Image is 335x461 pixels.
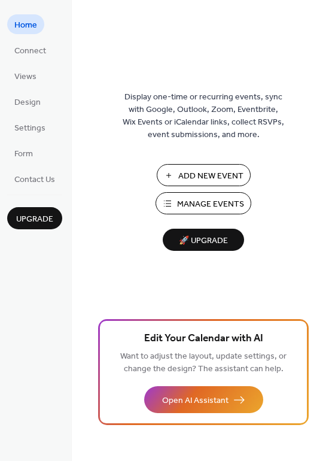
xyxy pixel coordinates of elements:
[14,71,36,83] span: Views
[16,213,53,226] span: Upgrade
[123,91,284,141] span: Display one-time or recurring events, sync with Google, Outlook, Zoom, Eventbrite, Wix Events or ...
[14,122,45,135] span: Settings
[14,19,37,32] span: Home
[177,198,244,211] span: Manage Events
[14,148,33,160] span: Form
[178,170,243,183] span: Add New Event
[7,169,62,189] a: Contact Us
[120,348,287,377] span: Want to adjust the layout, update settings, or change the design? The assistant can help.
[163,229,244,251] button: 🚀 Upgrade
[14,45,46,57] span: Connect
[7,207,62,229] button: Upgrade
[14,96,41,109] span: Design
[7,14,44,34] a: Home
[7,117,53,137] a: Settings
[7,143,40,163] a: Form
[157,164,251,186] button: Add New Event
[144,330,263,347] span: Edit Your Calendar with AI
[14,174,55,186] span: Contact Us
[7,92,48,111] a: Design
[7,40,53,60] a: Connect
[144,386,263,413] button: Open AI Assistant
[162,395,229,407] span: Open AI Assistant
[170,233,237,249] span: 🚀 Upgrade
[156,192,251,214] button: Manage Events
[7,66,44,86] a: Views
